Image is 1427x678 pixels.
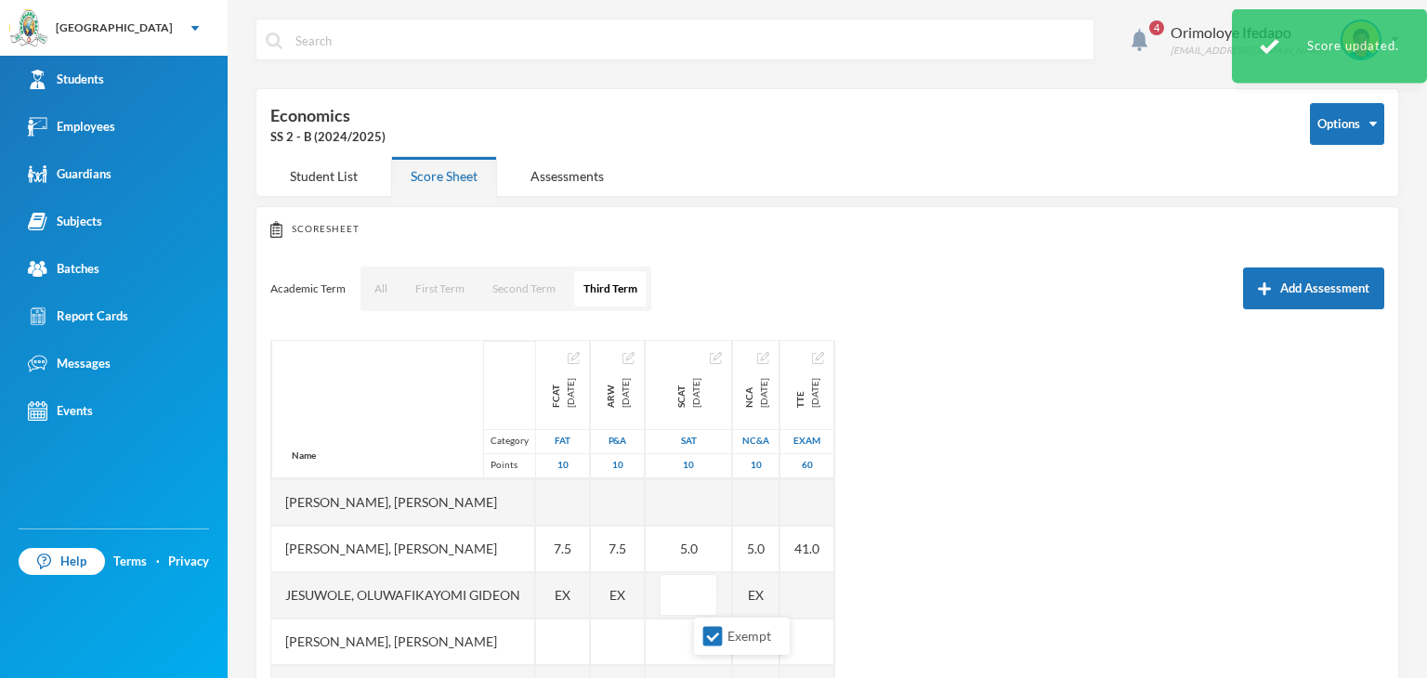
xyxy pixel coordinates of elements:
div: First Continuous Assessment Test [548,378,578,408]
button: Options [1310,103,1384,145]
div: [PERSON_NAME], [PERSON_NAME] [271,526,535,572]
button: Edit Assessment [710,350,722,365]
button: All [365,271,397,306]
button: Edit Assessment [757,350,769,365]
div: Third Term Exams [792,378,822,408]
div: First Assessment Test [536,429,589,453]
div: Economics [270,103,1282,147]
div: Notecheck And Attendance [733,429,779,453]
div: Project And Assignment [603,378,633,408]
div: Report Cards [28,306,128,326]
a: Privacy [168,553,209,571]
div: Score updated. [1232,9,1427,84]
img: search [266,33,282,49]
div: 10 [733,453,779,477]
div: 10 [536,453,589,477]
div: Jesuwole, Oluwafikayomi Gideon [271,572,535,619]
div: Employees [28,117,115,137]
span: Exempt [720,628,779,644]
div: Category [483,429,535,453]
div: 60 [780,453,833,477]
div: Points [483,453,535,477]
span: ARW [603,378,618,408]
div: Subjects [28,212,102,231]
span: Student Exempted. [609,585,625,605]
button: Third Term [574,271,647,306]
div: [EMAIL_ADDRESS][DOMAIN_NAME] [1171,44,1327,58]
p: Academic Term [270,281,346,296]
button: Second Term [483,271,565,306]
div: Name [272,434,335,477]
div: Notecheck And Attendance [741,378,771,408]
button: Edit Assessment [812,350,824,365]
div: Student List [270,156,377,196]
div: [GEOGRAPHIC_DATA] [56,20,173,36]
span: Student Exempted. [555,585,570,605]
img: edit [757,352,769,364]
div: Messages [28,354,111,373]
span: 4 [1149,20,1164,35]
span: SCAT [674,378,688,408]
div: Events [28,401,93,421]
div: Project And Assignment [591,429,644,453]
span: NCA [741,378,756,408]
div: Scoresheet [270,221,1384,238]
span: FCAT [548,378,563,408]
div: · [156,553,160,571]
a: Help [19,548,105,576]
div: Guardians [28,164,111,184]
div: SS 2 - B (2024/2025) [270,128,1282,147]
input: Search [294,20,1084,61]
div: 10 [646,453,731,477]
button: Add Assessment [1243,267,1384,309]
img: edit [710,352,722,364]
div: 7.5 [536,526,590,572]
img: edit [812,352,824,364]
div: Examination [780,429,833,453]
div: Second Assessment Test [646,429,731,453]
div: [PERSON_NAME], [PERSON_NAME] [271,619,535,665]
img: logo [10,10,47,47]
button: Edit Assessment [568,350,580,365]
div: Second Continuous Assessment [674,378,703,408]
div: Students [28,70,104,89]
div: 5.0 [733,526,779,572]
img: edit [622,352,635,364]
button: Edit Assessment [622,350,635,365]
div: 10 [591,453,644,477]
div: 5.0 [646,526,732,572]
button: First Term [406,271,474,306]
a: Terms [113,553,147,571]
span: Student Exempted. [748,585,764,605]
div: Assessments [511,156,623,196]
div: Score Sheet [391,156,497,196]
div: 7.5 [591,526,645,572]
div: 41.0 [780,526,834,572]
img: edit [568,352,580,364]
div: [PERSON_NAME], [PERSON_NAME] [271,479,535,526]
div: Batches [28,259,99,279]
span: TTE [792,378,807,408]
